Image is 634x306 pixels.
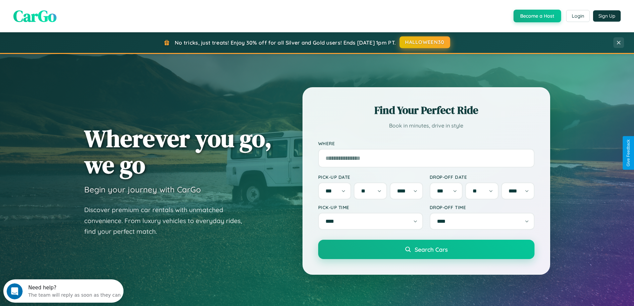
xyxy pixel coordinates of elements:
[84,125,272,178] h1: Wherever you go, we go
[318,103,534,118] h2: Find Your Perfect Ride
[3,279,123,303] iframe: Intercom live chat discovery launcher
[626,140,631,166] div: Give Feedback
[430,174,534,180] label: Drop-off Date
[84,204,251,237] p: Discover premium car rentals with unmatched convenience. From luxury vehicles to everyday rides, ...
[400,36,450,48] button: HALLOWEEN30
[318,240,534,259] button: Search Cars
[430,204,534,210] label: Drop-off Time
[3,3,124,21] div: Open Intercom Messenger
[593,10,621,22] button: Sign Up
[318,121,534,131] p: Book in minutes, drive in style
[318,204,423,210] label: Pick-up Time
[13,5,57,27] span: CarGo
[25,11,117,18] div: The team will reply as soon as they can
[25,6,117,11] div: Need help?
[175,39,396,46] span: No tricks, just treats! Enjoy 30% off for all Silver and Gold users! Ends [DATE] 1pm PT.
[7,283,23,299] iframe: Intercom live chat
[84,184,201,194] h3: Begin your journey with CarGo
[514,10,561,22] button: Become a Host
[318,174,423,180] label: Pick-up Date
[566,10,590,22] button: Login
[415,246,448,253] span: Search Cars
[318,141,534,146] label: Where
